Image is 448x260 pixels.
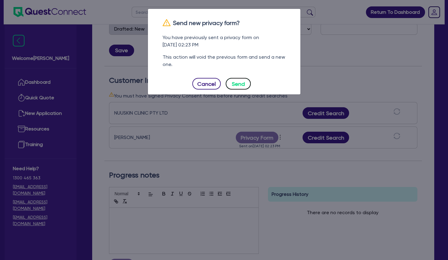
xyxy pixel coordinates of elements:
[163,34,286,49] div: You have previously sent a privacy form on
[163,41,286,49] div: [DATE] 02:23 PM
[226,78,251,90] button: Send
[163,19,171,27] span: warning
[163,53,286,68] div: This action will void the previous form and send a new one.
[163,19,286,27] h3: Send new privacy form?
[192,78,221,90] button: Cancel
